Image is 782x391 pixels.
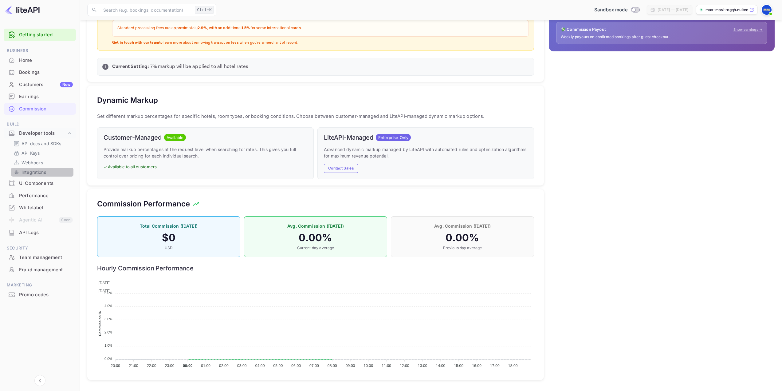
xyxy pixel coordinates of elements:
div: Performance [4,190,76,202]
p: Standard processing fees are approximately , with an additional for some international cards. [117,25,524,31]
div: Performance [19,192,73,199]
tspan: 13:00 [418,364,427,368]
a: Whitelabel [4,202,76,213]
p: Avg. Commission ([DATE]) [397,223,528,229]
div: API Logs [4,227,76,239]
p: i [105,64,106,70]
div: Home [19,57,73,64]
div: Integrations [11,168,73,177]
tspan: 08:00 [328,364,337,368]
a: Promo codes [4,289,76,300]
div: Fraud management [4,264,76,276]
div: Commission [19,106,73,113]
a: API Keys [14,150,71,156]
tspan: 22:00 [147,364,156,368]
tspan: 5.0% [104,291,112,294]
div: Whitelabel [4,202,76,214]
tspan: 20:00 [111,364,120,368]
tspan: 04:00 [255,364,265,368]
div: API docs and SDKs [11,139,73,148]
span: Available [164,135,186,141]
h4: 0.00 % [250,232,381,244]
h4: 0.00 % [397,232,528,244]
span: Enterprise Only [376,135,411,141]
div: Earnings [4,91,76,103]
tspan: 10:00 [363,364,373,368]
tspan: 06:00 [291,364,301,368]
strong: 2.9% [198,26,207,31]
span: Build [4,121,76,128]
div: Home [4,54,76,66]
a: Bookings [4,66,76,78]
div: Fraud management [19,266,73,273]
div: API Logs [19,229,73,236]
tspan: 1.0% [104,344,112,347]
a: Commission [4,103,76,114]
div: Webhooks [11,158,73,167]
p: Current day average [250,245,381,251]
strong: 1.5% [242,26,250,31]
tspan: 0.0% [104,357,112,361]
a: UI Components [4,178,76,189]
p: max-masi-rcgqh.nuitee.... [705,7,748,13]
div: Developer tools [4,128,76,139]
p: ✓ Available to all customers [104,164,307,170]
tspan: 2.0% [104,330,112,334]
p: API Keys [22,150,40,156]
p: Previous day average [397,245,528,251]
div: UI Components [19,180,73,187]
button: Collapse navigation [34,375,45,386]
div: Developer tools [19,130,67,137]
div: API Keys [11,149,73,158]
div: Earnings [19,93,73,100]
div: New [60,82,73,87]
h6: Hourly Commission Performance [97,265,534,272]
h6: Customer-Managed [104,134,162,141]
p: API docs and SDKs [22,140,61,147]
span: [DATE] [99,289,111,293]
div: Switch to Production mode [592,6,642,14]
tspan: 18:00 [508,364,518,368]
a: Fraud management [4,264,76,275]
div: Ctrl+K [195,6,214,14]
span: Sandbox mode [594,6,628,14]
h5: Commission Performance [97,199,190,209]
button: Contact Sales [324,164,358,173]
tspan: 00:00 [183,364,193,368]
a: Team management [4,252,76,263]
tspan: 14:00 [436,364,446,368]
h4: $ 0 [104,232,234,244]
tspan: 4.0% [104,304,112,308]
p: Set different markup percentages for specific hotels, room types, or booking conditions. Choose b... [97,113,534,120]
div: CustomersNew [4,79,76,91]
p: Webhooks [22,159,43,166]
h6: LiteAPI-Managed [324,134,373,141]
p: Provide markup percentages at the request level when searching for rates. This gives you full con... [104,146,307,159]
p: USD [104,245,234,251]
tspan: 05:00 [273,364,283,368]
a: Integrations [14,169,71,175]
input: Search (e.g. bookings, documentation) [100,4,192,16]
tspan: 12:00 [400,364,409,368]
img: Max Masi [762,5,772,15]
p: to learn more about removing transaction fees when you're a merchant of record. [112,40,529,46]
tspan: 16:00 [472,364,481,368]
tspan: 23:00 [165,364,175,368]
div: [DATE] — [DATE] [658,7,688,13]
tspan: 21:00 [129,364,138,368]
strong: Current Setting: [112,63,149,70]
p: Weekly payouts on confirmed bookings after guest checkout. [561,34,763,40]
div: Getting started [4,29,76,41]
div: Promo codes [4,289,76,301]
span: Business [4,47,76,54]
p: Advanced dynamic markup managed by LiteAPI with automated rules and optimization algorithms for m... [324,146,528,159]
text: Commission % [98,311,102,336]
p: Avg. Commission ([DATE]) [250,223,381,229]
a: API Logs [4,227,76,238]
a: Performance [4,190,76,201]
tspan: 01:00 [201,364,210,368]
p: 7 % markup will be applied to all hotel rates [112,63,529,70]
tspan: 11:00 [382,364,391,368]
